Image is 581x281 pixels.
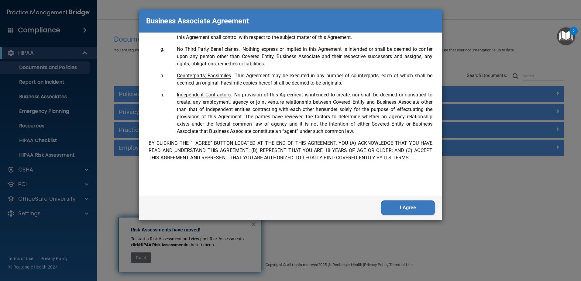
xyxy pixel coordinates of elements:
[177,46,240,52] span: .
[177,73,232,78] span: .
[177,46,239,52] span: No Third Party Beneficiaries
[177,92,231,98] span: Independent Contractors
[476,238,574,262] iframe: Drift Widget Chat Controller
[572,31,575,39] div: 2
[557,27,575,45] button: Open Resource Center, 2 new notifications
[381,200,435,215] button: I Agree
[166,72,432,87] li: This Agreement may be executed in any number of counterparts, each of which shall be deemed an or...
[146,14,249,28] p: Business Associate Agreement
[177,73,231,79] span: Counterparts; Facsimiles
[166,46,432,68] li: Nothing express or implied in this Agreement is intended or shall be deemed to confer upon any pe...
[166,91,432,135] li: No provision of this Agreement is intended to create, nor shall be deemed or construed to create,...
[177,92,232,98] span: .
[149,140,432,161] p: BY CLICKING THE “I AGREE” BUTTON LOCATED AT THE END OF THIS AGREEMENT, YOU (A) ACKNOWLEDGE THAT Y...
